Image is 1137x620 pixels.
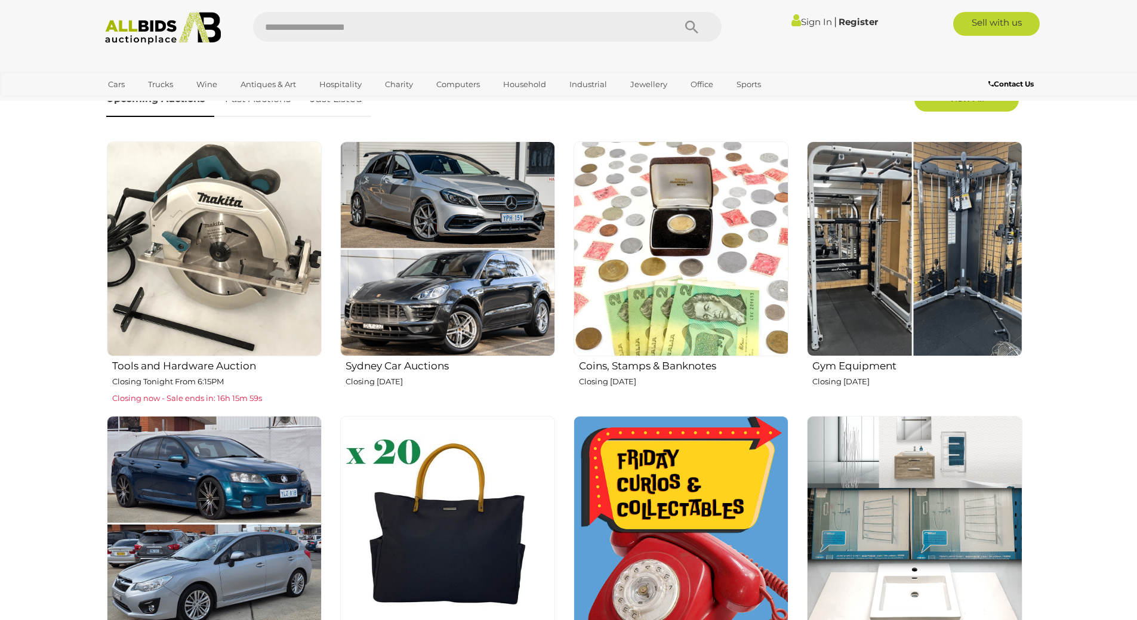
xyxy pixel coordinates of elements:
[807,141,1022,356] img: Gym Equipment
[346,357,555,372] h2: Sydney Car Auctions
[791,16,832,27] a: Sign In
[340,141,555,356] img: Sydney Car Auctions
[100,94,201,114] a: [GEOGRAPHIC_DATA]
[953,12,1040,36] a: Sell with us
[377,75,421,94] a: Charity
[812,375,1022,388] p: Closing [DATE]
[579,375,788,388] p: Closing [DATE]
[573,141,788,406] a: Coins, Stamps & Banknotes Closing [DATE]
[107,141,322,356] img: Tools and Hardware Auction
[233,75,304,94] a: Antiques & Art
[729,75,769,94] a: Sports
[579,357,788,372] h2: Coins, Stamps & Banknotes
[429,75,488,94] a: Computers
[98,12,228,45] img: Allbids.com.au
[112,393,262,403] span: Closing now - Sale ends in: 16h 15m 59s
[495,75,554,94] a: Household
[340,141,555,406] a: Sydney Car Auctions Closing [DATE]
[100,75,133,94] a: Cars
[346,375,555,388] p: Closing [DATE]
[988,79,1034,88] b: Contact Us
[112,375,322,388] p: Closing Tonight From 6:15PM
[112,357,322,372] h2: Tools and Hardware Auction
[812,357,1022,372] h2: Gym Equipment
[839,16,878,27] a: Register
[574,141,788,356] img: Coins, Stamps & Banknotes
[189,75,225,94] a: Wine
[312,75,369,94] a: Hospitality
[834,15,837,28] span: |
[623,75,675,94] a: Jewellery
[562,75,615,94] a: Industrial
[806,141,1022,406] a: Gym Equipment Closing [DATE]
[988,78,1037,91] a: Contact Us
[106,141,322,406] a: Tools and Hardware Auction Closing Tonight From 6:15PM Closing now - Sale ends in: 16h 15m 59s
[140,75,181,94] a: Trucks
[683,75,721,94] a: Office
[662,12,722,42] button: Search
